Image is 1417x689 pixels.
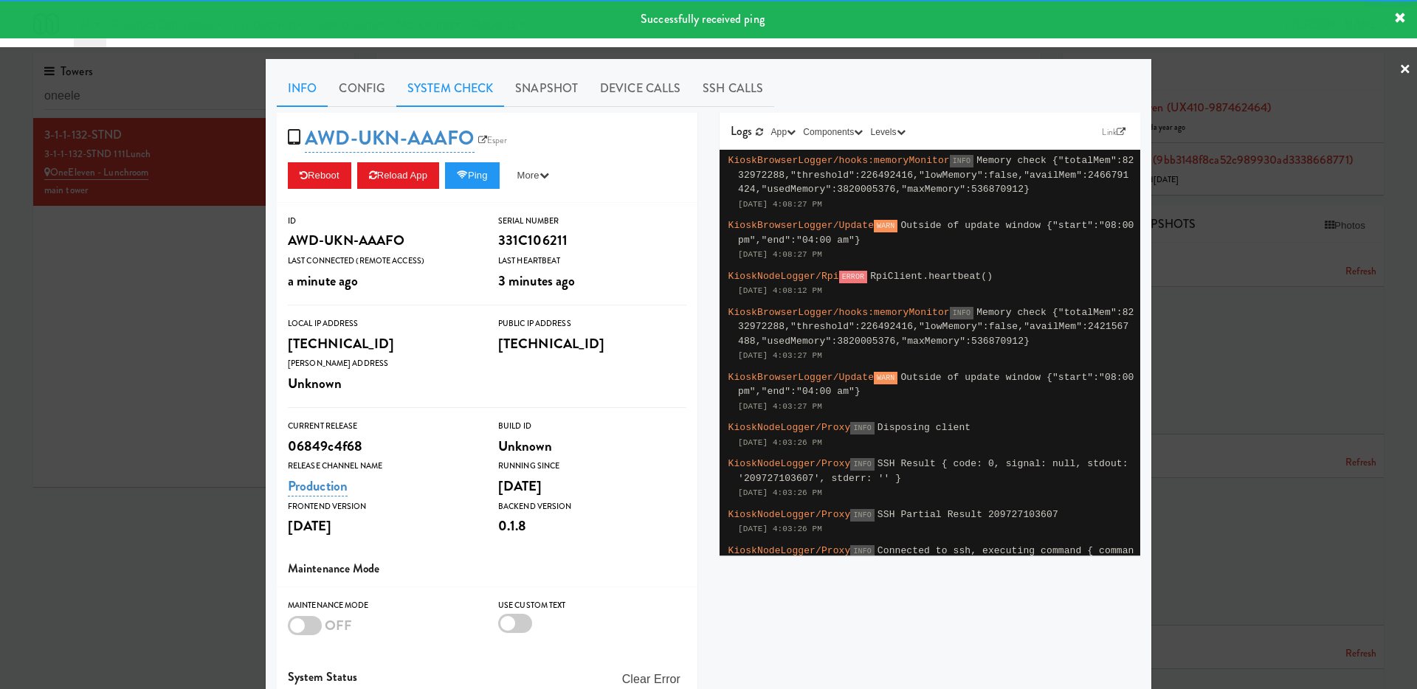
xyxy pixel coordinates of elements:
span: KioskBrowserLogger/hooks:memoryMonitor [728,307,950,318]
div: Running Since [498,459,686,474]
a: Production [288,476,348,496]
span: WARN [874,220,897,232]
a: × [1399,47,1411,93]
div: Serial Number [498,214,686,229]
div: 06849c4f68 [288,434,476,459]
span: Successfully received ping [641,10,765,27]
button: App [768,125,800,139]
span: INFO [950,307,973,319]
span: ERROR [839,271,868,283]
span: Memory check {"totalMem":8232972288,"threshold":226492416,"lowMemory":false,"availMem":2466791424... [738,155,1134,195]
div: Maintenance Mode [288,598,476,613]
span: OFF [325,615,352,635]
div: Unknown [288,371,476,396]
span: KioskNodeLogger/Proxy [728,509,851,520]
span: KioskNodeLogger/Proxy [728,458,851,469]
button: Reboot [288,162,351,189]
div: [TECHNICAL_ID] [288,331,476,356]
span: a minute ago [288,271,358,291]
div: Local IP Address [288,316,476,331]
a: Device Calls [589,70,692,107]
span: KioskBrowserLogger/Update [728,220,875,231]
a: System Check [396,70,504,107]
div: AWD-UKN-AAAFO [288,228,476,253]
div: Public IP Address [498,316,686,331]
button: Reload App [357,162,439,189]
span: KioskNodeLogger/Proxy [728,422,851,433]
div: ID [288,214,476,229]
div: Last Heartbeat [498,254,686,269]
span: INFO [850,509,874,522]
span: KioskBrowserLogger/hooks:memoryMonitor [728,155,950,166]
span: Outside of update window {"start":"08:00 pm","end":"04:00 am"} [738,372,1134,398]
a: AWD-UKN-AAAFO [305,124,474,153]
span: [DATE] 4:08:12 PM [738,286,822,295]
span: RpiClient.heartbeat() [870,271,993,282]
span: [DATE] 4:03:26 PM [738,524,822,533]
span: [DATE] 4:03:26 PM [738,488,822,497]
span: Logs [731,122,752,139]
span: Connected to ssh, executing command { command: 'mnf_info -m' } [738,545,1134,571]
div: 0.1.8 [498,513,686,539]
div: Release Channel Name [288,459,476,474]
span: INFO [850,422,874,434]
div: Frontend Version [288,499,476,514]
a: SSH Calls [692,70,774,107]
span: Maintenance Mode [288,560,380,577]
span: System Status [288,668,357,685]
div: Use Custom Text [498,598,686,613]
div: 331C106211 [498,228,686,253]
div: Backend Version [498,499,686,514]
span: KioskNodeLogger/Proxy [728,545,851,556]
div: Last Connected (Remote Access) [288,254,476,269]
span: [DATE] 4:03:27 PM [738,351,822,360]
span: 3 minutes ago [498,271,575,291]
span: Outside of update window {"start":"08:00 pm","end":"04:00 am"} [738,220,1134,246]
span: [DATE] 4:08:27 PM [738,200,822,209]
span: [DATE] 4:08:27 PM [738,250,822,259]
span: KioskBrowserLogger/Update [728,372,875,383]
button: Components [799,125,866,139]
span: [DATE] 4:03:26 PM [738,438,822,447]
span: SSH Result { code: 0, signal: null, stdout: '209727103607', stderr: '' } [738,458,1128,484]
div: [TECHNICAL_ID] [498,331,686,356]
span: [DATE] [498,476,542,496]
span: KioskNodeLogger/Rpi [728,271,839,282]
a: Config [328,70,396,107]
a: Esper [475,133,511,148]
span: INFO [850,545,874,558]
a: Snapshot [504,70,589,107]
a: Info [277,70,328,107]
div: Unknown [498,434,686,459]
button: Levels [866,125,909,139]
button: Ping [445,162,500,189]
span: [DATE] 4:03:27 PM [738,402,822,411]
span: Disposing client [878,422,970,433]
span: INFO [950,155,973,167]
div: [DATE] [288,513,476,539]
div: Current Release [288,419,476,434]
div: Build Id [498,419,686,434]
a: Link [1098,125,1129,139]
span: Memory check {"totalMem":8232972288,"threshold":226492416,"lowMemory":false,"availMem":2421567488... [738,307,1134,347]
span: WARN [874,372,897,384]
div: [PERSON_NAME] Address [288,356,476,371]
span: INFO [850,458,874,471]
span: SSH Partial Result 209727103607 [878,509,1058,520]
button: More [506,162,561,189]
